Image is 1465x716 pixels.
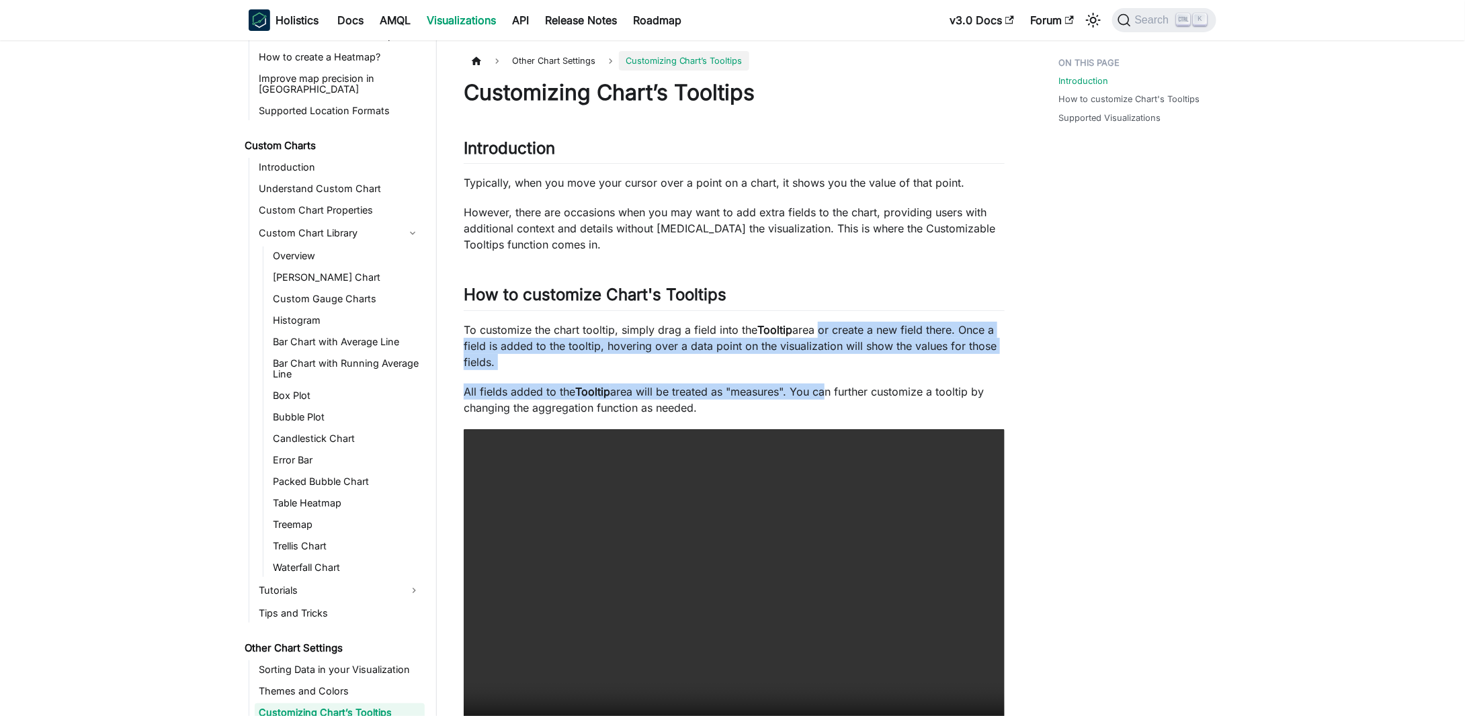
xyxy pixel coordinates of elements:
[1112,8,1216,32] button: Search (Ctrl+K)
[464,384,1005,416] p: All fields added to the area will be treated as "measures". You can further customize a tooltip b...
[235,40,437,716] nav: Docs sidebar
[625,9,689,31] a: Roadmap
[464,138,1005,164] h2: Introduction
[575,385,610,398] strong: Tooltip
[255,179,425,198] a: Understand Custom Chart
[269,354,425,384] a: Bar Chart with Running Average Line
[537,9,625,31] a: Release Notes
[269,494,425,512] a: Table Heatmap
[372,9,419,31] a: AMQL
[269,558,425,577] a: Waterfall Chart
[255,604,425,623] a: Tips and Tricks
[464,204,1005,253] p: However, there are occasions when you may want to add extra fields to the chart, providing users ...
[505,51,602,71] span: Other Chart Settings
[941,9,1022,31] a: v3.0 Docs
[269,429,425,448] a: Candlestick Chart
[1083,9,1104,31] button: Switch between dark and light mode (currently light mode)
[464,322,1005,370] p: To customize the chart tooltip, simply drag a field into the area or create a new field there. On...
[255,69,425,99] a: Improve map precision in [GEOGRAPHIC_DATA]
[269,311,425,330] a: Histogram
[255,48,425,66] a: How to create a Heatmap?
[757,323,792,337] strong: Tooltip
[269,332,425,351] a: Bar Chart with Average Line
[241,639,425,658] a: Other Chart Settings
[255,201,425,220] a: Custom Chart Properties
[464,285,1005,310] h2: How to customize Chart's Tooltips
[269,386,425,405] a: Box Plot
[269,515,425,534] a: Treemap
[255,222,401,244] a: Custom Chart Library
[255,101,425,120] a: Supported Location Formats
[1131,14,1177,26] span: Search
[1194,13,1207,26] kbd: K
[464,79,1005,106] h1: Customizing Chart’s Tooltips
[401,222,425,244] button: Collapse sidebar category 'Custom Chart Library'
[249,9,270,31] img: Holistics
[419,9,504,31] a: Visualizations
[464,51,1005,71] nav: Breadcrumbs
[269,408,425,427] a: Bubble Plot
[241,136,425,155] a: Custom Charts
[619,51,749,71] span: Customizing Chart’s Tooltips
[255,580,425,601] a: Tutorials
[255,660,425,679] a: Sorting Data in your Visualization
[249,9,319,31] a: HolisticsHolistics
[269,268,425,287] a: [PERSON_NAME] Chart
[1058,75,1108,87] a: Introduction
[276,12,319,28] b: Holistics
[269,472,425,491] a: Packed Bubble Chart
[269,247,425,265] a: Overview
[464,175,1005,191] p: Typically, when you move your cursor over a point on a chart, it shows you the value of that point.
[1022,9,1082,31] a: Forum
[464,51,489,71] a: Home page
[1058,93,1200,105] a: How to customize Chart's Tooltips
[269,451,425,469] a: Error Bar
[255,158,425,177] a: Introduction
[504,9,537,31] a: API
[269,289,425,308] a: Custom Gauge Charts
[269,537,425,555] a: Trellis Chart
[329,9,372,31] a: Docs
[1058,111,1161,124] a: Supported Visualizations
[255,682,425,701] a: Themes and Colors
